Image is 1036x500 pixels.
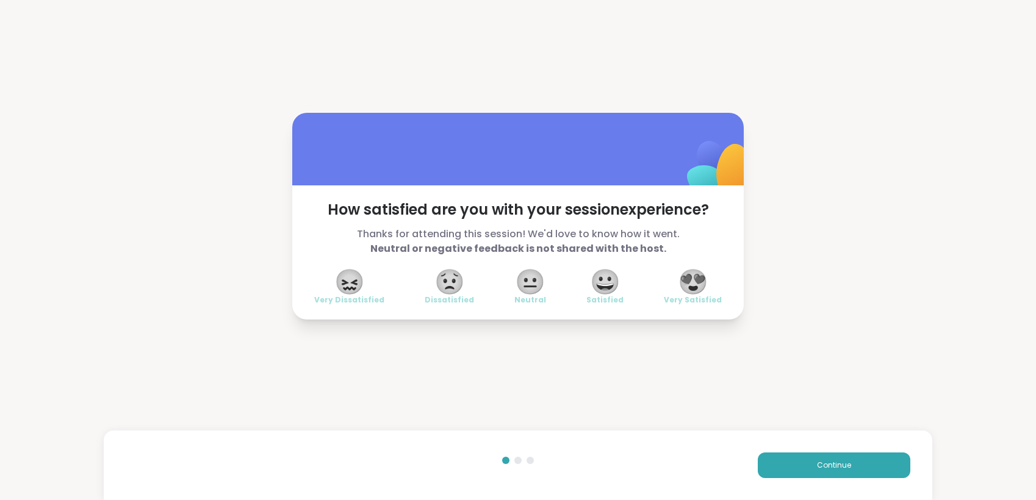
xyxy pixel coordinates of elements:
[334,271,365,293] span: 😖
[678,271,708,293] span: 😍
[514,295,546,305] span: Neutral
[515,271,545,293] span: 😐
[658,109,780,230] img: ShareWell Logomark
[434,271,465,293] span: 😟
[664,295,722,305] span: Very Satisfied
[314,200,722,220] span: How satisfied are you with your session experience?
[758,452,910,478] button: Continue
[425,295,474,305] span: Dissatisfied
[817,460,851,471] span: Continue
[586,295,624,305] span: Satisfied
[370,241,666,255] b: Neutral or negative feedback is not shared with the host.
[314,295,384,305] span: Very Dissatisfied
[590,271,621,293] span: 😀
[314,227,722,256] span: Thanks for attending this session! We'd love to know how it went.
